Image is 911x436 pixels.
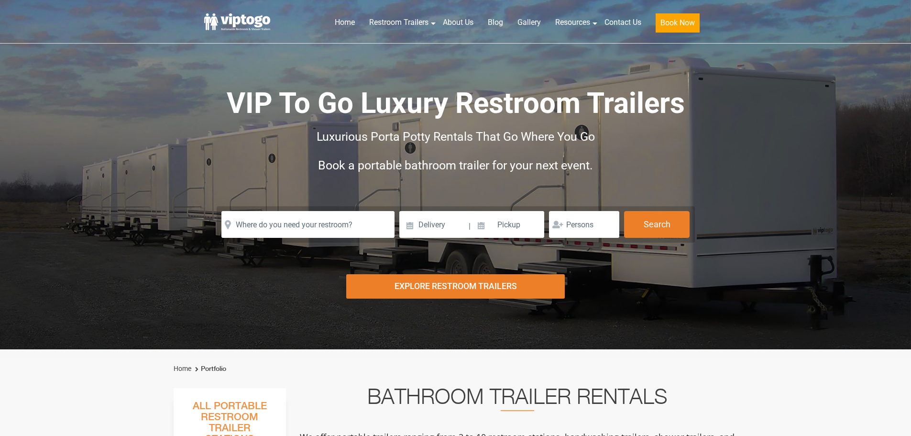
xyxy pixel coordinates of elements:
a: Resources [548,12,597,33]
span: | [469,211,471,242]
button: Search [624,211,690,238]
a: Home [328,12,362,33]
span: Luxurious Porta Potty Rentals That Go Where You Go [317,130,595,144]
div: Explore Restroom Trailers [346,274,565,299]
a: Gallery [510,12,548,33]
a: Blog [481,12,510,33]
h2: Bathroom Trailer Rentals [299,388,736,411]
a: Book Now [648,12,707,38]
input: Pickup [472,211,545,238]
button: Book Now [656,13,700,33]
a: Contact Us [597,12,648,33]
a: Home [174,365,191,372]
a: Restroom Trailers [362,12,436,33]
li: Portfolio [193,363,226,375]
input: Persons [549,211,619,238]
a: About Us [436,12,481,33]
input: Delivery [399,211,468,238]
span: VIP To Go Luxury Restroom Trailers [227,86,685,120]
input: Where do you need your restroom? [221,211,395,238]
span: Book a portable bathroom trailer for your next event. [318,158,593,172]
